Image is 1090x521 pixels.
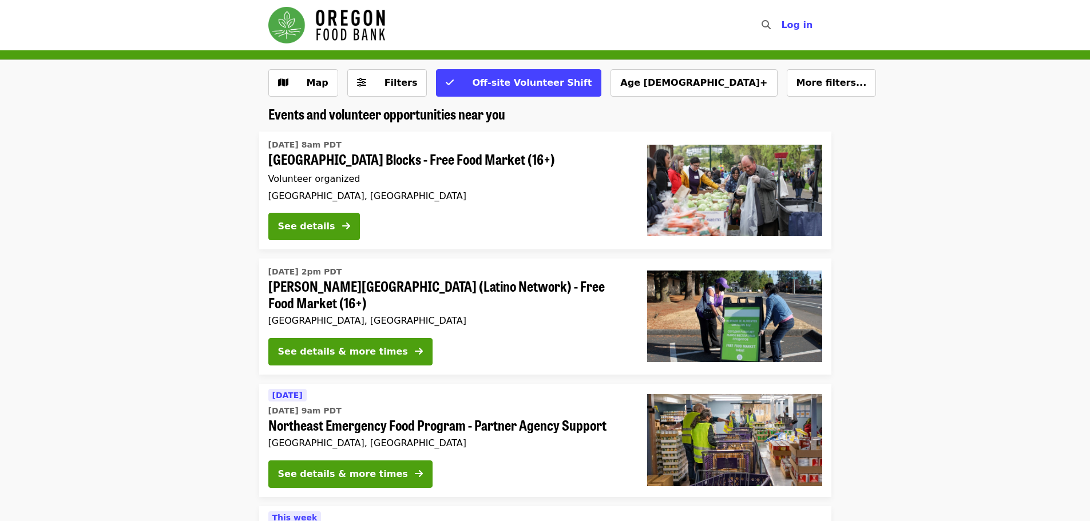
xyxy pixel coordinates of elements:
button: See details & more times [268,338,433,365]
span: [DATE] [272,391,303,400]
img: Rigler Elementary School (Latino Network) - Free Food Market (16+) organized by Oregon Food Bank [647,271,822,362]
button: See details [268,213,360,240]
span: Off-site Volunteer Shift [472,77,592,88]
span: Filters [385,77,418,88]
span: Events and volunteer opportunities near you [268,104,505,124]
i: arrow-right icon [415,468,423,479]
input: Search [778,11,787,39]
img: PSU South Park Blocks - Free Food Market (16+) organized by Oregon Food Bank [647,145,822,236]
span: [GEOGRAPHIC_DATA] Blocks - Free Food Market (16+) [268,151,629,168]
div: See details [278,220,335,233]
i: sliders-h icon [357,77,366,88]
a: See details for "Northeast Emergency Food Program - Partner Agency Support" [259,384,831,497]
span: Log in [781,19,812,30]
button: Age [DEMOGRAPHIC_DATA]+ [611,69,777,97]
div: See details & more times [278,467,408,481]
time: [DATE] 2pm PDT [268,266,342,278]
img: Oregon Food Bank - Home [268,7,385,43]
span: More filters... [796,77,867,88]
span: Map [307,77,328,88]
button: Filters (0 selected) [347,69,427,97]
i: map icon [278,77,288,88]
span: [PERSON_NAME][GEOGRAPHIC_DATA] (Latino Network) - Free Food Market (16+) [268,278,629,311]
time: [DATE] 8am PDT [268,139,342,151]
span: Volunteer organized [268,173,360,184]
img: Northeast Emergency Food Program - Partner Agency Support organized by Oregon Food Bank [647,394,822,486]
button: Show map view [268,69,338,97]
a: See details for "PSU South Park Blocks - Free Food Market (16+)" [259,132,831,249]
button: Log in [772,14,822,37]
button: Off-site Volunteer Shift [436,69,601,97]
span: Northeast Emergency Food Program - Partner Agency Support [268,417,629,433]
button: More filters... [787,69,877,97]
i: search icon [762,19,771,30]
time: [DATE] 9am PDT [268,405,342,417]
div: See details & more times [278,345,408,359]
div: [GEOGRAPHIC_DATA], [GEOGRAPHIC_DATA] [268,190,629,201]
div: [GEOGRAPHIC_DATA], [GEOGRAPHIC_DATA] [268,438,629,448]
i: arrow-right icon [342,221,350,232]
button: See details & more times [268,460,433,488]
i: arrow-right icon [415,346,423,357]
div: [GEOGRAPHIC_DATA], [GEOGRAPHIC_DATA] [268,315,629,326]
a: See details for "Rigler Elementary School (Latino Network) - Free Food Market (16+)" [259,258,831,375]
i: check icon [446,77,454,88]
